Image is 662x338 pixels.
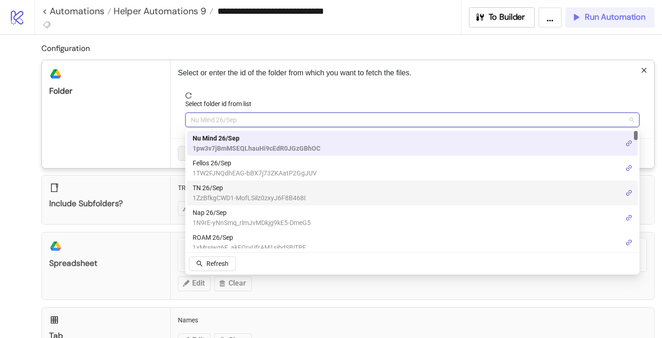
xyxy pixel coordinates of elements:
[193,158,317,168] span: Fellos 26/Sep
[626,239,632,246] span: link
[189,256,236,271] button: Refresh
[193,143,320,153] span: 1pw3v7jBmMSEQLhauHi9cEdR0JGzGBhOC
[193,193,306,203] span: 1ZzBfkgCWD1-MofLSilz0zxyJ6F8B468I
[185,92,639,99] span: reload
[626,237,632,248] a: link
[626,214,632,221] span: link
[185,99,257,109] label: Select folder id from list
[193,133,320,143] span: Nu Mind 26/Sep
[178,146,212,161] button: Cancel
[111,6,213,16] a: Helper Automations 9
[178,68,647,79] p: Select or enter the id of the folder from which you want to fetch the files.
[626,165,632,171] span: link
[626,188,632,198] a: link
[41,42,655,54] h2: Configuration
[193,242,306,253] span: 1xMrsiwq6F_akFOrvUfrAM1sibdSBiTPF
[187,180,638,205] div: TN 26/Sep
[42,6,111,16] a: < Automations
[187,131,638,156] div: Nu Mind 26/Sep
[196,260,203,267] span: search
[49,86,163,96] div: Folder
[193,168,317,178] span: 1TW2FJNQdhEAG-bBX7j73ZKAatP2GgJUV
[187,156,638,180] div: Fellos 26/Sep (HL)
[193,208,311,218] span: Nap 26/Sep
[489,12,525,23] span: To Builder
[538,7,562,28] button: ...
[469,7,535,28] button: To Builder
[206,260,228,267] span: Refresh
[641,67,647,73] span: close
[626,213,632,223] a: link
[191,113,634,127] span: Nu Mind 26/Sep
[187,205,638,230] div: Nap 26/Sep
[193,218,311,228] span: 1N9rE-yNnSmq_rlmJvMDkjg9kE5-DmeG5
[585,12,645,23] span: Run Automation
[626,163,632,173] a: link
[187,230,638,255] div: ROAM 26/Sep
[193,232,306,242] span: ROAM 26/Sep
[626,138,632,148] a: link
[626,140,632,146] span: link
[111,5,206,17] span: Helper Automations 9
[626,190,632,196] span: link
[565,7,655,28] button: Run Automation
[193,183,306,193] span: TN 26/Sep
